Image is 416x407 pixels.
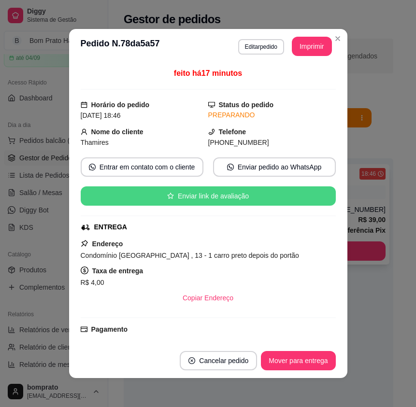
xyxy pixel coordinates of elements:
[188,357,195,364] span: close-circle
[81,279,104,286] span: R$ 4,00
[89,164,96,170] span: whats-app
[175,288,241,308] button: Copiar Endereço
[238,39,284,55] button: Editarpedido
[81,267,88,274] span: dollar
[81,37,160,56] h3: Pedido N. 78da5a57
[261,351,335,370] button: Mover para entrega
[81,128,87,135] span: user
[208,128,215,135] span: phone
[91,101,150,109] strong: Horário do pedido
[91,325,128,333] strong: Pagamento
[227,164,234,170] span: whats-app
[92,267,143,275] strong: Taxa de entrega
[208,110,336,120] div: PREPARANDO
[81,186,336,206] button: starEnviar link de avaliação
[81,139,109,146] span: Thamires
[81,239,88,247] span: pushpin
[330,31,345,46] button: Close
[81,101,87,108] span: calendar
[219,101,274,109] strong: Status do pedido
[81,326,87,333] span: credit-card
[81,112,121,119] span: [DATE] 18:46
[167,193,174,199] span: star
[81,252,299,259] span: Condomínio [GEOGRAPHIC_DATA] , 13 - 1 carro preto depois do portão
[208,101,215,108] span: desktop
[94,222,127,232] div: ENTREGA
[180,351,257,370] button: close-circleCancelar pedido
[91,128,143,136] strong: Nome do cliente
[92,240,123,248] strong: Endereço
[208,139,269,146] span: [PHONE_NUMBER]
[292,37,332,56] button: Imprimir
[213,157,336,177] button: whats-appEnviar pedido ao WhatsApp
[219,128,246,136] strong: Telefone
[174,69,242,77] span: feito há 17 minutos
[81,157,203,177] button: whats-appEntrar em contato com o cliente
